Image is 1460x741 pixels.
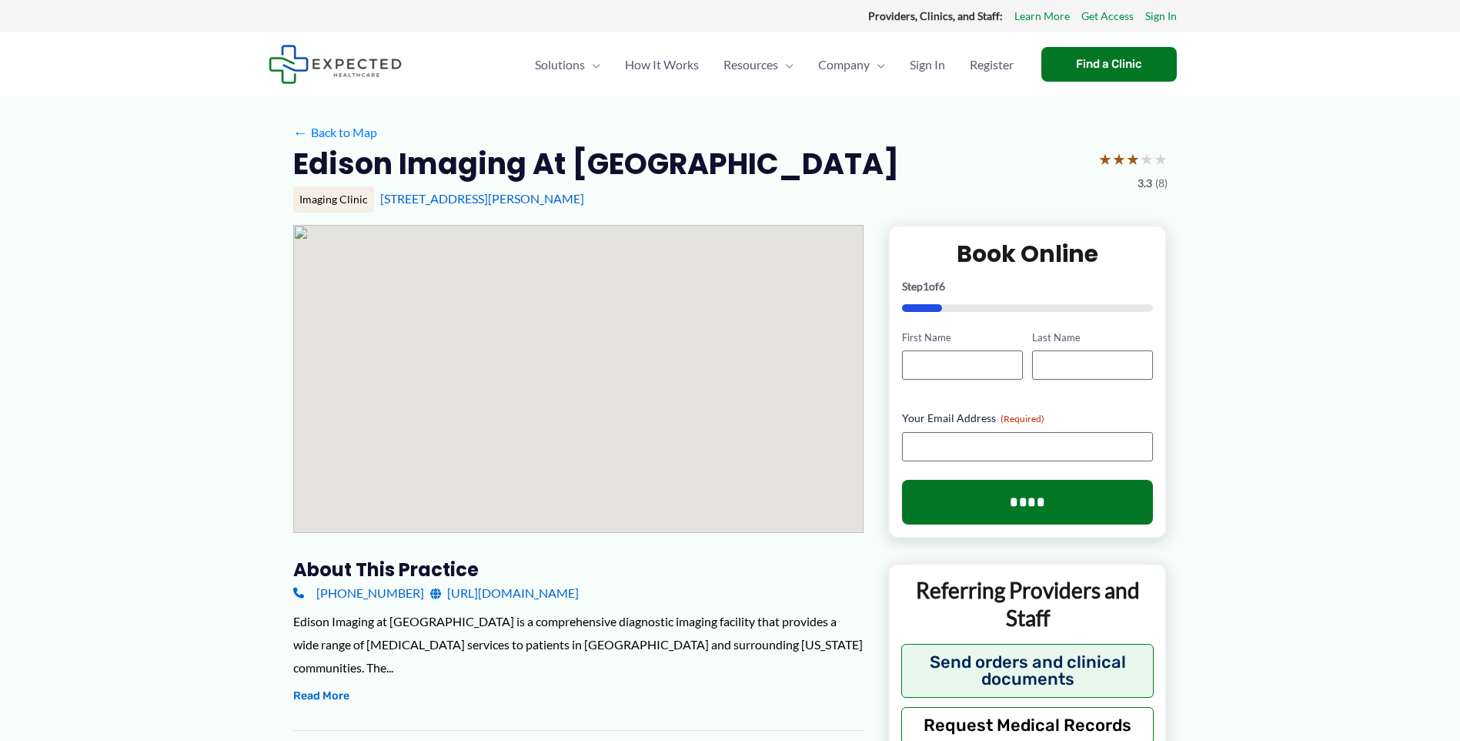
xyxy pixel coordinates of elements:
div: Imaging Clinic [293,186,374,213]
span: Company [818,38,870,92]
span: ★ [1126,145,1140,173]
a: ←Back to Map [293,121,377,144]
span: Menu Toggle [778,38,793,92]
nav: Primary Site Navigation [523,38,1026,92]
a: CompanyMenu Toggle [806,38,897,92]
span: How It Works [625,38,699,92]
span: ← [293,125,308,139]
a: Get Access [1081,6,1134,26]
span: 1 [923,280,929,293]
div: Edison Imaging at [GEOGRAPHIC_DATA] is a comprehensive diagnostic imaging facility that provides ... [293,610,864,679]
span: ★ [1140,145,1154,173]
p: Step of [902,281,1154,292]
span: Menu Toggle [870,38,885,92]
span: 3.3 [1138,173,1152,193]
span: ★ [1154,145,1168,173]
span: (Required) [1001,413,1044,424]
a: ResourcesMenu Toggle [711,38,806,92]
button: Read More [293,687,349,706]
label: Your Email Address [902,411,1154,426]
span: ★ [1098,145,1112,173]
span: 6 [939,280,945,293]
span: Resources [723,38,778,92]
a: How It Works [613,38,711,92]
a: [PHONE_NUMBER] [293,582,424,605]
a: Register [957,38,1026,92]
h2: Edison Imaging at [GEOGRAPHIC_DATA] [293,145,899,183]
label: First Name [902,330,1023,345]
span: Solutions [535,38,585,92]
p: Referring Providers and Staff [901,576,1154,632]
a: Learn More [1014,6,1070,26]
strong: Providers, Clinics, and Staff: [868,9,1003,22]
img: Expected Healthcare Logo - side, dark font, small [269,45,402,84]
span: Sign In [910,38,945,92]
span: Menu Toggle [585,38,600,92]
span: Register [970,38,1014,92]
a: Find a Clinic [1041,47,1177,82]
a: Sign In [897,38,957,92]
button: Send orders and clinical documents [901,644,1154,698]
a: [URL][DOMAIN_NAME] [430,582,579,605]
a: Sign In [1145,6,1177,26]
h2: Book Online [902,239,1154,269]
span: (8) [1155,173,1168,193]
label: Last Name [1032,330,1153,345]
h3: About this practice [293,558,864,582]
a: [STREET_ADDRESS][PERSON_NAME] [380,191,584,206]
span: ★ [1112,145,1126,173]
a: SolutionsMenu Toggle [523,38,613,92]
